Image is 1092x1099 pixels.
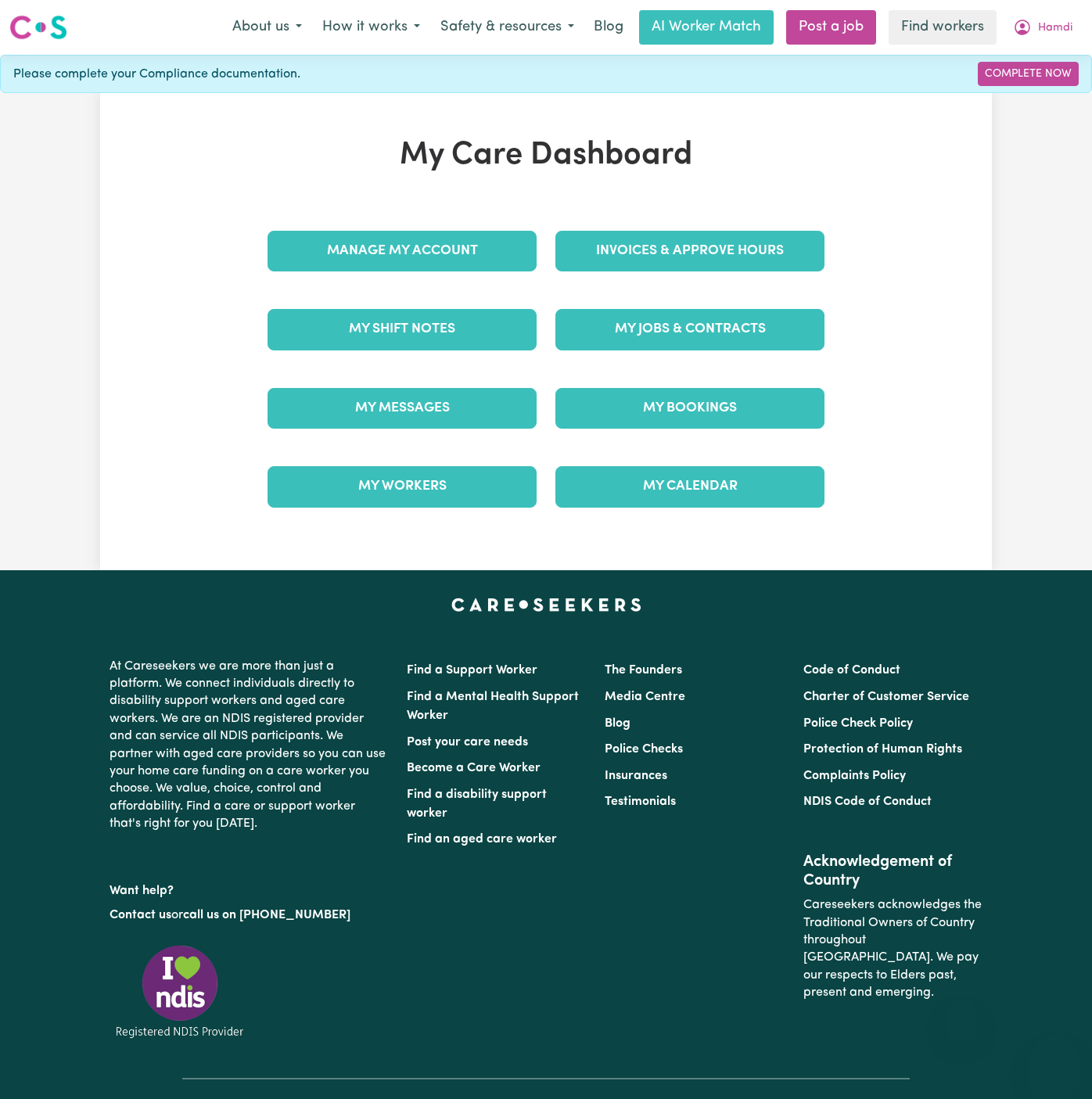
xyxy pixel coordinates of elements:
a: NDIS Code of Conduct [803,796,932,808]
p: or [110,900,388,930]
img: Registered NDIS provider [110,943,250,1040]
span: Hamdi [1038,20,1072,37]
a: Code of Conduct [803,664,900,677]
img: Careseekers logo [9,13,67,41]
a: My Messages [268,388,537,429]
p: Want help? [110,876,388,900]
a: Complaints Policy [803,770,906,782]
a: Careseekers home page [451,598,641,611]
iframe: Close message [946,999,977,1030]
a: Find workers [889,10,997,45]
h1: My Care Dashboard [258,137,834,174]
a: My Jobs & Contracts [555,309,824,350]
a: Insurances [605,770,667,782]
a: Police Checks [605,743,683,756]
a: Blog [584,10,633,45]
a: My Workers [268,466,537,507]
a: Post your care needs [407,736,528,749]
a: call us on [PHONE_NUMBER] [183,909,350,921]
a: My Bookings [555,388,824,429]
a: Manage My Account [268,231,537,271]
a: Find a Mental Health Support Worker [407,691,579,722]
a: Police Check Policy [803,717,913,730]
button: About us [222,11,312,44]
a: Find a Support Worker [407,664,537,677]
a: Find a disability support worker [407,788,547,820]
a: Post a job [786,10,876,45]
a: Complete Now [978,62,1079,86]
a: Find an aged care worker [407,833,557,846]
a: My Shift Notes [268,309,537,350]
a: Invoices & Approve Hours [555,231,824,271]
h2: Acknowledgement of Country [803,853,982,890]
a: Protection of Human Rights [803,743,962,756]
p: At Careseekers we are more than just a platform. We connect individuals directly to disability su... [110,652,388,839]
a: The Founders [605,664,682,677]
a: My Calendar [555,466,824,507]
iframe: Button to launch messaging window [1029,1036,1079,1086]
a: AI Worker Match [639,10,774,45]
a: Testimonials [605,796,676,808]
p: Careseekers acknowledges the Traditional Owners of Country throughout [GEOGRAPHIC_DATA]. We pay o... [803,890,982,1007]
span: Please complete your Compliance documentation. [13,65,300,84]
a: Blog [605,717,630,730]
a: Contact us [110,909,171,921]
a: Become a Care Worker [407,762,541,774]
button: How it works [312,11,430,44]
a: Careseekers logo [9,9,67,45]
a: Media Centre [605,691,685,703]
a: Charter of Customer Service [803,691,969,703]
button: Safety & resources [430,11,584,44]
button: My Account [1003,11,1083,44]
